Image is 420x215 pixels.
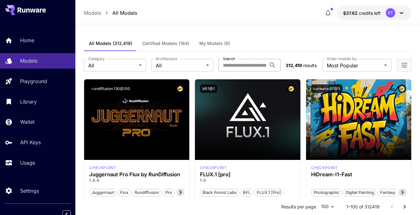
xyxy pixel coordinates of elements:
span: $37.62 [343,10,359,16]
span: All [156,62,203,69]
p: Wallet [20,118,35,126]
h3: FLUX.1 [pro] [200,172,295,178]
p: Playground [20,77,47,85]
button: Open more filters [401,61,408,69]
button: $37.61582PT [337,6,412,20]
p: Usage [20,159,35,167]
button: FLUX.1 [pro] [254,188,283,196]
span: All Models (312,419) [89,41,132,46]
span: FLUX.1 [pro] [255,190,283,196]
a: All Models [112,9,137,17]
button: pro [163,188,175,196]
button: Black Forest Labs [200,188,239,196]
p: checkpoint [200,165,227,171]
span: 312,419 [286,63,302,68]
div: fluxpro [200,165,227,171]
div: HiDream Fast [311,165,338,171]
span: results [303,63,317,68]
button: bfl:1@1 [200,84,217,93]
h3: HiDream-I1-Fast [311,172,406,178]
span: Photographic [311,190,342,196]
a: Models [84,9,101,17]
span: Black Forest Labs [200,190,239,196]
label: Architecture [156,56,177,61]
button: Certified Model – Vetted for best performance and includes a commercial license. [176,84,184,93]
span: My Models (0) [199,41,230,46]
button: rundiffusion:130@100 [89,84,133,93]
span: juggernaut [89,190,116,196]
span: Digital Painting [343,190,376,196]
button: flux [118,188,131,196]
label: Search [223,56,235,61]
button: rundiffusion [132,188,162,196]
div: $37.61582 [343,10,381,16]
div: 100 [319,202,336,211]
p: Results per page [281,204,316,210]
p: Home [20,37,34,44]
label: Category [88,56,105,61]
span: credits left [359,10,381,16]
span: Certified Models (164) [142,41,189,46]
p: checkpoint [89,165,116,171]
h3: Juggernaut Pro Flux by RunDiffusion [89,172,184,178]
p: checkpoint [311,165,338,171]
button: BFL [240,188,253,196]
span: Most Popular [327,62,381,69]
p: Settings [20,187,39,195]
span: flux [118,190,131,196]
nav: breadcrumb [84,9,137,17]
button: runware:97@3 [311,84,342,93]
label: Order models by [327,56,357,61]
p: Models [20,57,37,65]
p: Library [20,98,37,105]
p: 1.0.0 [89,178,184,183]
button: Digital Painting [343,188,376,196]
span: pro [163,190,174,196]
button: juggernaut [89,188,116,196]
p: API Keys [20,139,41,146]
span: BFL [241,190,253,196]
span: Fantasy [378,190,397,196]
button: Certified Model – Vetted for best performance and includes a commercial license. [398,84,406,93]
div: FLUX.1 D [89,165,116,171]
button: Photographic [311,188,342,196]
p: 1.0 [200,178,295,183]
span: All [88,62,136,69]
span: rundiffusion [132,190,161,196]
button: Fantasy [378,188,398,196]
button: Certified Model – Vetted for best performance and includes a commercial license. [287,84,295,93]
div: PT [386,8,395,18]
button: Go to next page [398,201,411,213]
p: 1–100 of 312419 [346,204,380,210]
